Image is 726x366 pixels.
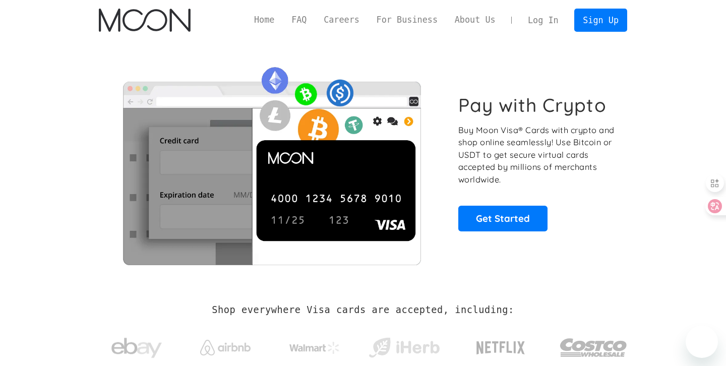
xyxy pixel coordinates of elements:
[458,206,548,231] a: Get Started
[283,14,315,26] a: FAQ
[574,9,627,31] a: Sign Up
[456,325,546,365] a: Netflix
[315,14,368,26] a: Careers
[277,332,352,359] a: Walmart
[99,60,444,265] img: Moon Cards let you spend your crypto anywhere Visa is accepted.
[458,94,607,116] h1: Pay with Crypto
[200,340,251,355] img: Airbnb
[368,14,446,26] a: For Business
[686,326,718,358] iframe: Button to launch messaging window
[246,14,283,26] a: Home
[446,14,504,26] a: About Us
[111,332,162,364] img: ebay
[188,330,263,360] a: Airbnb
[458,124,616,186] p: Buy Moon Visa® Cards with crypto and shop online seamlessly! Use Bitcoin or USDT to get secure vi...
[289,342,340,354] img: Walmart
[475,335,526,360] img: Netflix
[99,9,190,32] a: home
[519,9,567,31] a: Log In
[367,325,442,366] a: iHerb
[367,335,442,361] img: iHerb
[212,304,514,316] h2: Shop everywhere Visa cards are accepted, including:
[99,9,190,32] img: Moon Logo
